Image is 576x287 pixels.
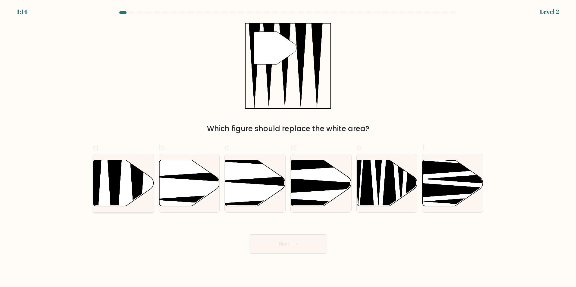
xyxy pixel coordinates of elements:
span: c. [224,142,231,153]
span: d. [290,142,298,153]
span: a. [93,142,100,153]
span: e. [356,142,363,153]
span: b. [159,142,166,153]
span: f. [422,142,426,153]
div: Which figure should replace the white area? [96,123,480,134]
div: 1:14 [17,7,27,16]
g: " [254,32,296,64]
div: Level 2 [540,7,559,16]
button: Next [249,234,327,254]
